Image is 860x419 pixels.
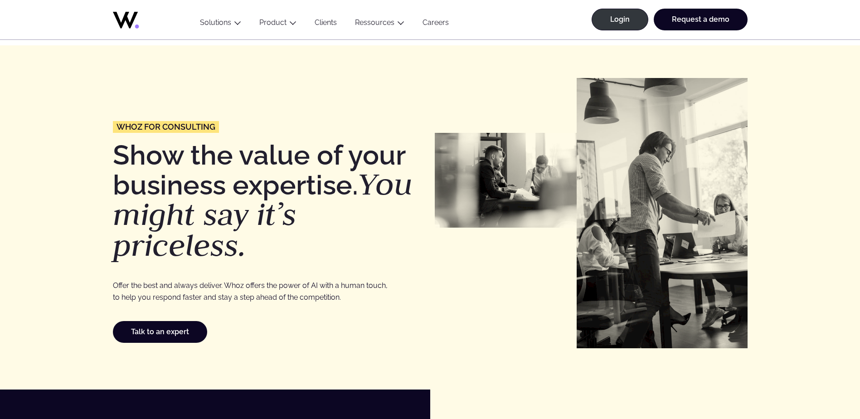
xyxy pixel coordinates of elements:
a: Product [259,18,287,27]
a: Ressources [355,18,394,27]
span: Whoz for Consulting [117,123,215,131]
h1: Show the value of your business expertise. [113,141,426,261]
a: Talk to an expert [113,321,207,343]
a: Login [592,9,648,30]
p: Offer the best and always deliver. Whoz offers the power of AI with a human touch, to help you re... [113,280,394,303]
button: Product [250,18,306,30]
a: Request a demo [654,9,748,30]
em: You might say it’s priceless. [113,164,413,265]
button: Ressources [346,18,413,30]
button: Solutions [191,18,250,30]
a: Clients [306,18,346,30]
a: Careers [413,18,458,30]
